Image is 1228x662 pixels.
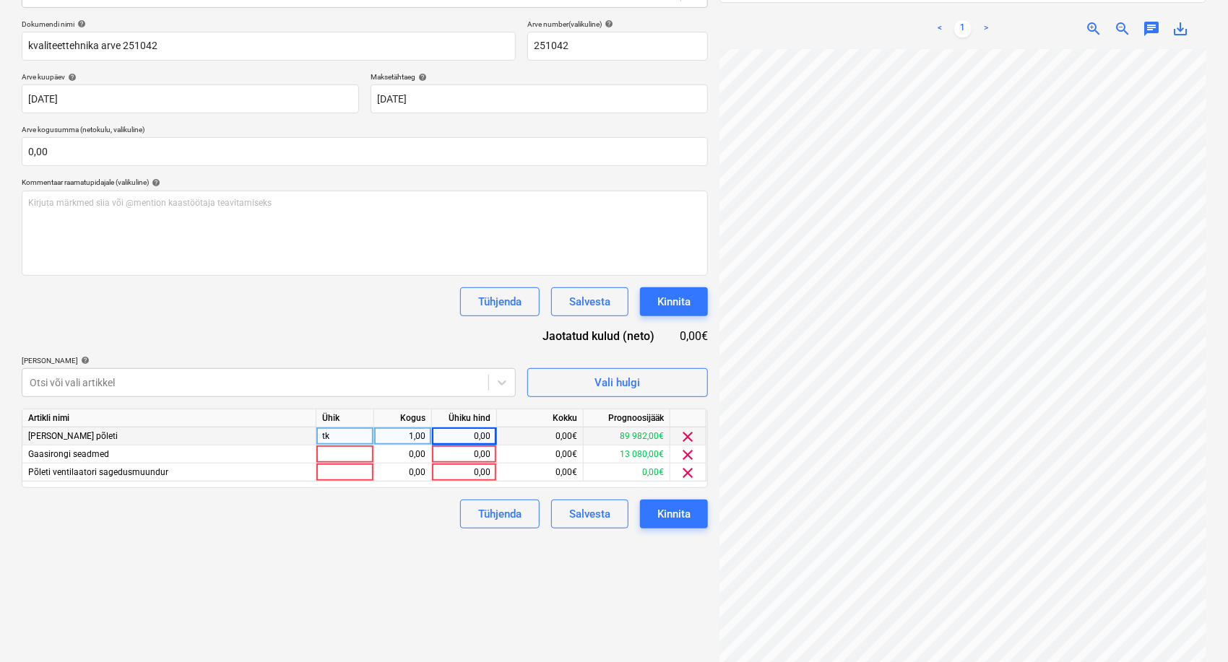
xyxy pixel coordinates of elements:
[1143,20,1160,38] span: chat
[371,84,708,113] input: Tähtaega pole määratud
[594,373,640,392] div: Vali hulgi
[380,445,425,463] div: 0,00
[149,178,160,187] span: help
[28,431,118,441] span: Weishaupt põleti
[22,32,516,61] input: Dokumendi nimi
[22,125,708,137] p: Arve kogusumma (netokulu, valikuline)
[657,292,691,311] div: Kinnita
[28,467,168,477] span: Põleti ventilaatori sagedusmuundur
[680,464,697,482] span: clear
[65,73,77,82] span: help
[316,427,374,445] div: tk
[497,463,584,482] div: 0,00€
[380,463,425,482] div: 0,00
[478,505,522,523] div: Tühjenda
[602,19,613,28] span: help
[497,409,584,427] div: Kokku
[22,72,359,82] div: Arve kuupäev
[584,463,670,482] div: 0,00€
[1085,20,1102,38] span: zoom_in
[640,287,708,316] button: Kinnita
[22,178,708,187] div: Kommentaar raamatupidajale (valikuline)
[584,409,670,427] div: Prognoosijääk
[28,449,109,459] span: Gaasirongi seadmed
[954,20,972,38] a: Page 1 is your current page
[569,505,610,523] div: Salvesta
[74,19,86,28] span: help
[977,20,995,38] a: Next page
[497,427,584,445] div: 0,00€
[460,287,540,316] button: Tühjenda
[415,73,427,82] span: help
[931,20,948,38] a: Previous page
[680,446,697,463] span: clear
[527,32,708,61] input: Arve number
[527,368,708,397] button: Vali hulgi
[78,356,90,365] span: help
[1114,20,1131,38] span: zoom_out
[371,72,708,82] div: Maksetähtaeg
[520,328,678,344] div: Jaotatud kulud (neto)
[22,84,359,113] input: Arve kuupäeva pole määratud.
[551,500,628,528] button: Salvesta
[380,427,425,445] div: 1,00
[551,287,628,316] button: Salvesta
[22,19,516,29] div: Dokumendi nimi
[460,500,540,528] button: Tühjenda
[432,409,497,427] div: Ühiku hind
[527,19,708,29] div: Arve number (valikuline)
[584,445,670,463] div: 13 080,00€
[438,427,490,445] div: 0,00
[22,409,316,427] div: Artikli nimi
[497,445,584,463] div: 0,00€
[680,428,697,445] span: clear
[1172,20,1189,38] span: save_alt
[569,292,610,311] div: Salvesta
[478,292,522,311] div: Tühjenda
[22,356,516,365] div: [PERSON_NAME]
[657,505,691,523] div: Kinnita
[316,409,374,427] div: Ühik
[438,445,490,463] div: 0,00
[22,137,708,166] input: Arve kogusumma (netokulu, valikuline)
[438,463,490,482] div: 0,00
[678,328,708,344] div: 0,00€
[640,500,708,528] button: Kinnita
[374,409,432,427] div: Kogus
[584,427,670,445] div: 89 982,00€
